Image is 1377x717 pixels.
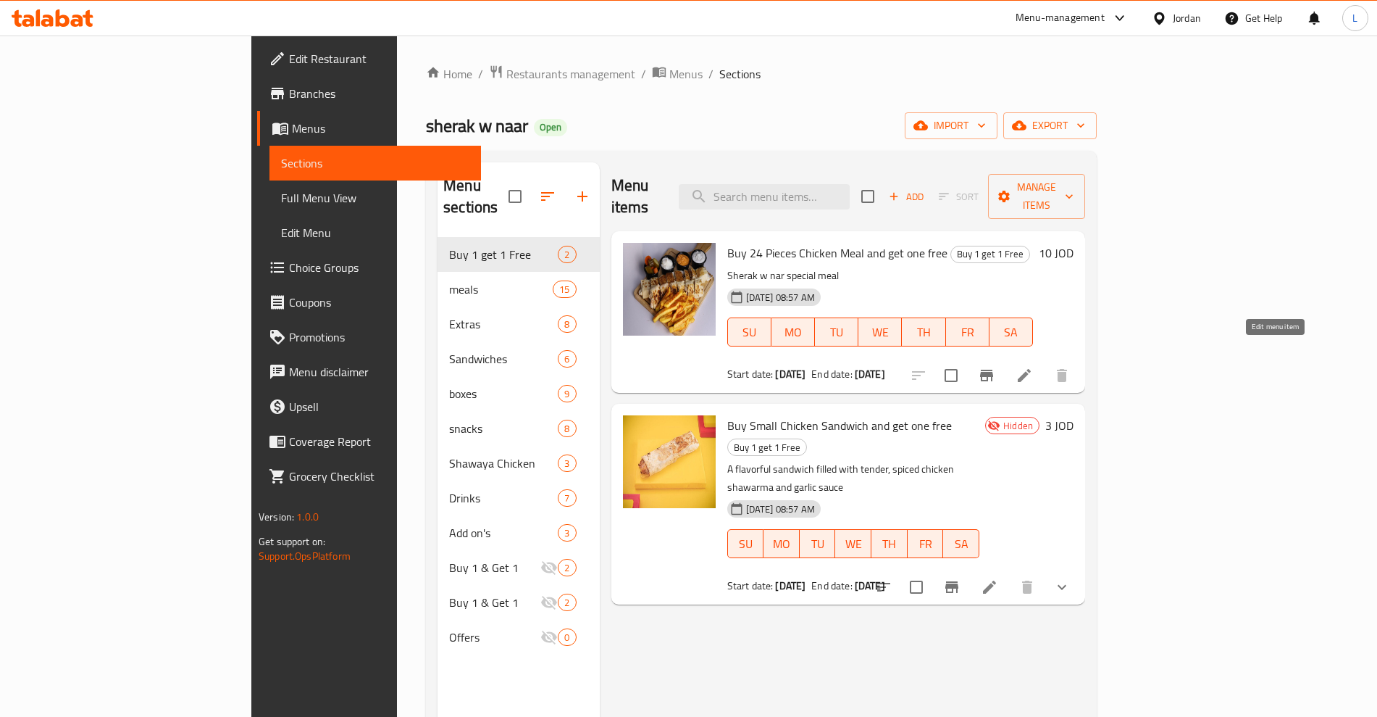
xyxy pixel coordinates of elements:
[259,547,351,565] a: Support.OpsPlatform
[257,250,481,285] a: Choice Groups
[853,181,883,212] span: Select section
[558,350,576,368] div: items
[1016,9,1105,27] div: Menu-management
[669,65,703,83] span: Menus
[289,259,469,276] span: Choice Groups
[259,507,294,526] span: Version:
[269,215,481,250] a: Edit Menu
[257,424,481,459] a: Coverage Report
[943,529,979,558] button: SA
[269,146,481,181] a: Sections
[708,65,713,83] li: /
[1003,112,1097,139] button: export
[257,355,481,389] a: Menu disclaimer
[558,422,575,436] span: 8
[950,246,1030,263] div: Buy 1 get 1 Free
[916,117,986,135] span: import
[679,184,850,210] input: search
[800,529,836,558] button: TU
[289,398,469,415] span: Upsell
[449,246,558,263] span: Buy 1 get 1 Free
[719,65,761,83] span: Sections
[540,629,558,646] svg: Inactive section
[281,154,469,172] span: Sections
[883,186,929,208] span: Add item
[929,186,988,208] span: Select section first
[777,322,809,343] span: MO
[936,360,966,391] span: Select to update
[449,455,558,472] span: Shawaya Chicken
[565,179,600,214] button: Add section
[1015,117,1085,135] span: export
[438,411,599,446] div: snacks8
[821,322,853,343] span: TU
[887,188,926,205] span: Add
[449,489,558,507] div: Drinks
[558,629,576,646] div: items
[438,585,599,620] div: Buy 1 & Get 12
[558,387,575,401] span: 9
[989,318,1033,347] button: SA
[553,281,576,298] div: items
[811,576,852,595] span: End date:
[835,529,871,558] button: WE
[740,502,821,516] span: [DATE] 08:57 AM
[727,242,947,264] span: Buy 24 Pieces Chicken Meal and get one free
[500,181,530,212] span: Select all sections
[1173,10,1201,26] div: Jordan
[257,389,481,424] a: Upsell
[553,283,575,297] span: 15
[449,420,558,437] span: snacks
[289,294,469,311] span: Coupons
[438,376,599,411] div: boxes9
[289,50,469,67] span: Edit Restaurant
[864,322,896,343] span: WE
[949,534,974,555] span: SA
[438,341,599,376] div: Sandwiches6
[558,246,576,263] div: items
[934,570,969,605] button: Branch-specific-item
[506,65,635,83] span: Restaurants management
[841,534,866,555] span: WE
[946,318,989,347] button: FR
[558,594,576,611] div: items
[558,420,576,437] div: items
[438,620,599,655] div: Offers0
[558,248,575,262] span: 2
[997,419,1039,433] span: Hidden
[558,455,576,472] div: items
[449,350,558,368] div: Sandwiches
[855,576,885,595] b: [DATE]
[805,534,830,555] span: TU
[438,237,599,272] div: Buy 1 get 1 Free2
[855,365,885,384] b: [DATE]
[438,307,599,341] div: Extras8
[775,576,805,595] b: [DATE]
[281,224,469,241] span: Edit Menu
[641,65,646,83] li: /
[771,318,815,347] button: MO
[289,468,469,485] span: Grocery Checklist
[558,596,575,610] span: 2
[727,529,764,558] button: SU
[257,320,481,355] a: Promotions
[558,318,575,331] span: 8
[489,65,635,83] a: Restaurants management
[534,119,567,136] div: Open
[530,179,565,214] span: Sort sections
[981,579,998,596] a: Edit menu item
[449,629,540,646] span: Offers
[257,111,481,146] a: Menus
[438,550,599,585] div: Buy 1 & Get 12
[858,318,902,347] button: WE
[727,267,1033,285] p: Sherak w nar special meal
[257,41,481,76] a: Edit Restaurant
[438,231,599,660] nav: Menu sections
[449,594,540,611] span: Buy 1 & Get 1
[289,85,469,102] span: Branches
[558,526,575,540] span: 3
[727,415,952,436] span: Buy Small Chicken Sandwich and get one free
[623,243,716,336] img: Buy 24 Pieces Chicken Meal and get one free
